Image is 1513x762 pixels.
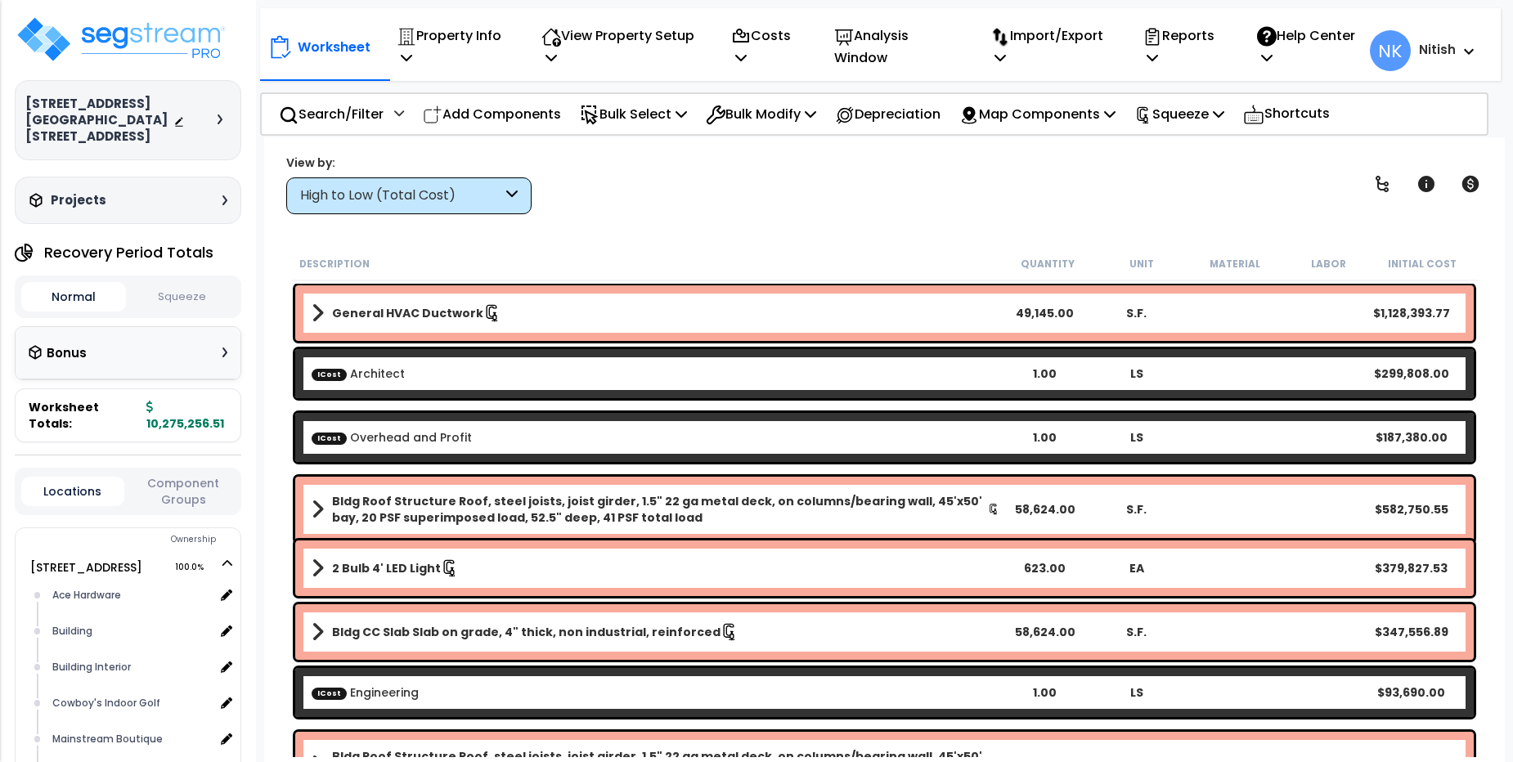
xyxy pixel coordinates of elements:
button: Squeeze [130,283,235,312]
div: Building [48,621,213,641]
div: LS [1090,365,1182,382]
small: Initial Cost [1388,258,1457,271]
p: Costs [731,25,799,69]
p: Squeeze [1134,103,1224,125]
b: Bldg Roof Structure Roof, steel joists, joist girder, 1.5" 22 ga metal deck, on columns/bearing w... [332,493,988,526]
div: LS [1090,429,1182,446]
p: Search/Filter [279,103,384,125]
div: Mainstream Boutique [48,729,213,749]
a: Assembly Title [312,493,999,526]
div: 58,624.00 [999,501,1090,518]
div: Depreciation [826,95,950,133]
a: Custom Item [312,365,405,382]
p: Map Components [959,103,1116,125]
div: Building Interior [48,657,213,677]
div: $582,750.55 [1365,501,1457,518]
a: Custom Item [312,429,472,446]
div: High to Low (Total Cost) [300,186,502,205]
p: Help Center [1257,25,1361,69]
div: Ace Hardware [48,585,213,605]
div: 1.00 [999,684,1090,701]
a: Assembly Title [312,302,999,325]
p: Reports [1143,25,1222,69]
small: Labor [1311,258,1346,271]
div: $187,380.00 [1365,429,1457,446]
p: View Property Setup [541,25,696,69]
b: 10,275,256.51 [146,399,224,432]
div: S.F. [1090,501,1182,518]
button: Component Groups [132,474,235,509]
div: $299,808.00 [1365,365,1457,382]
small: Description [299,258,370,271]
span: NK [1370,30,1411,71]
div: $1,128,393.77 [1365,305,1457,321]
span: 100.0% [175,558,218,577]
div: 58,624.00 [999,624,1090,640]
a: Assembly Title [312,557,999,580]
button: Locations [21,477,124,506]
p: Shortcuts [1243,102,1330,126]
a: [STREET_ADDRESS] 100.0% [30,559,142,576]
a: Custom Item [312,684,419,701]
p: Add Components [423,103,561,125]
div: 49,145.00 [999,305,1090,321]
a: Assembly Title [312,621,999,643]
div: 1.00 [999,365,1090,382]
div: LS [1090,684,1182,701]
div: 1.00 [999,429,1090,446]
p: Depreciation [835,103,941,125]
div: Shortcuts [1234,94,1339,134]
div: S.F. [1090,305,1182,321]
b: 2 Bulb 4' LED Light [332,560,441,576]
span: ICost [312,368,347,380]
span: ICost [312,687,347,699]
h3: [STREET_ADDRESS][GEOGRAPHIC_DATA][STREET_ADDRESS] [25,96,173,145]
div: $379,827.53 [1365,560,1457,576]
h4: Recovery Period Totals [44,244,213,261]
p: Bulk Select [580,103,687,125]
div: Ownership [48,530,240,549]
b: Bldg CC Slab Slab on grade, 4" thick, non industrial, reinforced [332,624,721,640]
b: General HVAC Ductwork [332,305,483,321]
h3: Bonus [47,347,87,361]
p: Worksheet [298,36,370,58]
p: Bulk Modify [706,103,816,125]
small: Quantity [1021,258,1075,271]
div: EA [1090,560,1182,576]
div: Cowboy's Indoor Golf [48,693,213,713]
div: $347,556.89 [1365,624,1457,640]
div: Add Components [414,95,570,133]
span: ICost [312,432,347,444]
p: Property Info [397,25,506,69]
button: Normal [21,282,126,312]
div: 623.00 [999,560,1090,576]
p: Analysis Window [834,25,955,69]
div: S.F. [1090,624,1182,640]
div: View by: [286,155,532,171]
img: logo_pro_r.png [15,15,227,64]
span: Worksheet Totals: [29,399,140,432]
p: Import/Export [990,25,1107,69]
small: Unit [1129,258,1154,271]
b: Nitish [1419,41,1456,58]
h3: Projects [51,192,106,208]
div: $93,690.00 [1365,684,1457,701]
small: Material [1210,258,1260,271]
